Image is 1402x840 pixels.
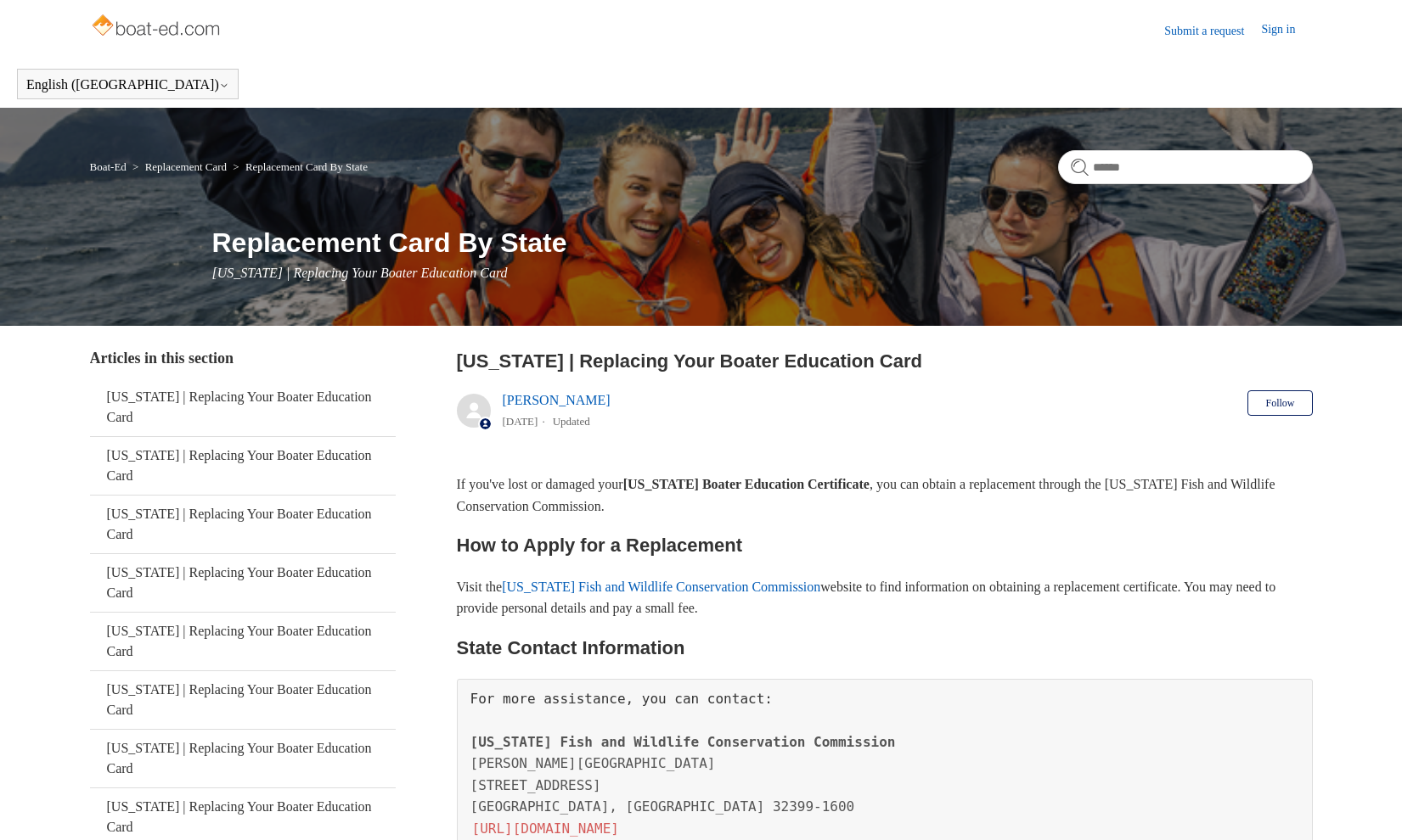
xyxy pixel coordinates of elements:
span: [PERSON_NAME][GEOGRAPHIC_DATA] [470,755,716,771]
button: Follow Article [1247,390,1312,416]
a: Boat-Ed [90,160,127,173]
strong: [US_STATE] Boater Education Certificate [623,477,870,491]
h1: Replacement Card By State [212,222,1313,263]
li: Replacement Card [129,160,229,173]
li: Replacement Card By State [229,160,368,173]
span: [STREET_ADDRESS] [GEOGRAPHIC_DATA], [GEOGRAPHIC_DATA] 32399-1600 [470,777,855,815]
a: [US_STATE] Fish and Wildlife Conservation Commission [502,580,820,594]
a: Replacement Card By State [245,160,368,173]
a: [US_STATE] | Replacing Your Boater Education Card [90,496,396,553]
p: Visit the website to find information on obtaining a replacement certificate. You may need to pro... [457,576,1313,619]
li: Boat-Ed [90,160,130,173]
img: Boat-Ed Help Center home page [90,10,225,44]
span: [US_STATE] | Replacing Your Boater Education Card [212,266,508,280]
a: [US_STATE] | Replacing Your Boater Education Card [90,613,396,670]
h2: Florida | Replacing Your Boater Education Card [457,347,1313,375]
p: If you've lost or damaged your , you can obtain a replacement through the [US_STATE] Fish and Wil... [457,473,1313,517]
a: [US_STATE] | Replacing Your Boater Education Card [90,730,396,787]
a: [US_STATE] | Replacing Your Boater Education Card [90,437,396,495]
button: English ([GEOGRAPHIC_DATA]) [26,77,229,92]
a: [US_STATE] | Replacing Your Boater Education Card [90,671,396,729]
span: Articles in this section [90,350,234,367]
li: Updated [553,415,590,428]
h2: State Contact Information [457,633,1313,663]
a: [US_STATE] | Replacing Your Boater Education Card [90,378,396,436]
span: [US_STATE] Fish and Wildlife Conservation Commission [470,734,896,750]
a: [URL][DOMAIN_NAME] [470,819,621,838]
a: [PERSON_NAME] [503,393,611,407]
time: 05/23/2024, 10:55 [503,415,538,428]
a: Replacement Card [145,160,227,173]
input: Search [1058,150,1313,184]
a: Sign in [1261,20,1312,41]
a: Submit a request [1164,22,1261,40]
h2: How to Apply for a Replacement [457,530,1313,560]
a: [US_STATE] | Replacing Your Boater Education Card [90,554,396,612]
